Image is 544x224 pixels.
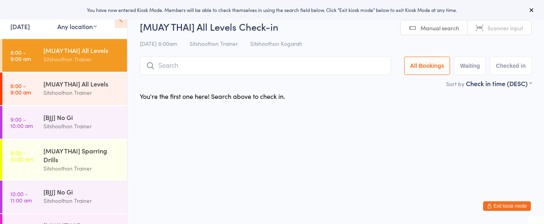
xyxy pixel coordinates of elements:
div: [MUAY THAI] Sparring Drills [43,146,120,164]
button: Exit kiosk mode [483,201,531,211]
div: You have now entered Kiosk Mode. Members will be able to check themselves in using the search fie... [13,6,531,13]
time: 8:00 - 9:00 am [10,49,31,62]
div: [MUAY THAI] All Levels [43,79,120,88]
button: Checked in [490,57,532,75]
a: 8:00 -9:00 am[MUAY THAI] All LevelsSitshoothon Trainer [2,39,127,72]
div: Sitshoothon Trainer [43,88,120,97]
h2: [MUAY THAI] All Levels Check-in [140,20,532,33]
time: 10:00 - 11:00 am [10,191,32,203]
input: Search [140,57,391,75]
div: You're the first one here! Search above to check in. [140,92,285,100]
span: Sitshoothon Trainer [190,39,238,47]
span: Manual search [421,24,459,32]
label: Sort by [446,80,464,88]
span: Scanner input [487,24,523,32]
div: [BJJ] No Gi [43,187,120,196]
a: 8:00 -9:00 am[MUAY THAI] All LevelsSitshoothon Trainer [2,73,127,105]
div: Sitshoothon Trainer [43,196,120,205]
time: 9:00 - 10:00 am [10,116,33,129]
time: 8:00 - 9:00 am [10,83,31,95]
button: Waiting [454,57,486,75]
div: Sitshoothon Trainer [43,55,120,64]
a: [DATE] [10,22,30,31]
div: Check in time (DESC) [466,79,532,88]
div: [MUAY THAI] All Levels [43,46,120,55]
time: 9:00 - 10:00 am [10,149,33,162]
span: [DATE] 8:00am [140,39,177,47]
div: [BJJ] No Gi [43,113,120,122]
div: Sitshoothon Trainer [43,164,120,173]
div: Any location [57,22,97,31]
span: Sitshoothon Kogarah [250,39,302,47]
a: 10:00 -11:00 am[BJJ] No GiSitshoothon Trainer [2,181,127,213]
button: All Bookings [404,57,450,75]
a: 9:00 -10:00 am[BJJ] No GiSitshoothon Trainer [2,106,127,139]
a: 9:00 -10:00 am[MUAY THAI] Sparring DrillsSitshoothon Trainer [2,140,127,180]
div: Sitshoothon Trainer [43,122,120,131]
